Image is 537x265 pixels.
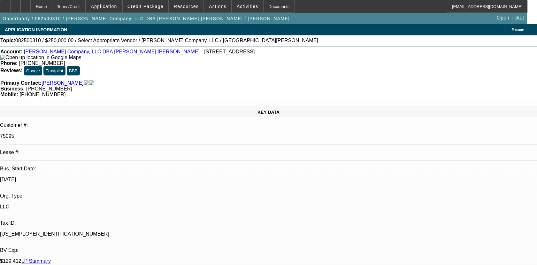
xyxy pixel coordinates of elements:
[0,55,81,60] a: View Google Maps
[512,28,524,31] span: Manage
[237,4,258,9] span: Activities
[19,60,65,66] span: [PHONE_NUMBER]
[26,86,72,91] span: [PHONE_NUMBER]
[0,86,25,91] strong: Business:
[0,92,18,97] strong: Mobile:
[204,0,231,12] button: Actions
[209,4,226,9] span: Actions
[43,66,65,75] button: Trustpilot
[0,49,22,54] strong: Account:
[21,258,51,264] a: LP Summary
[174,4,199,9] span: Resources
[232,0,263,12] button: Activities
[42,80,84,86] a: [PERSON_NAME]
[91,4,117,9] span: Application
[5,27,67,32] span: APPLICATION INFORMATION
[24,49,200,54] a: [PERSON_NAME] Company, LLC DBA [PERSON_NAME] [PERSON_NAME]
[3,16,290,21] span: Opportunity / 082500310 / [PERSON_NAME] Company, LLC DBA [PERSON_NAME] [PERSON_NAME] / [PERSON_NAME]
[0,80,42,86] strong: Primary Contact:
[84,80,89,86] img: facebook-icon.png
[19,92,65,97] span: [PHONE_NUMBER]
[201,49,255,54] span: - [STREET_ADDRESS]
[86,0,122,12] button: Application
[67,66,80,75] button: BBB
[0,68,22,73] strong: Reviews:
[494,12,526,23] a: Open Ticket
[0,38,15,43] strong: Topic:
[15,38,318,43] span: 082500310 / $250,000.00 / Select Appropriate Vendor / [PERSON_NAME] Company, LLC / [GEOGRAPHIC_DA...
[123,0,168,12] button: Credit Package
[257,110,280,115] span: KEY DATA
[89,80,94,86] img: linkedin-icon.png
[0,55,81,60] img: Open up location in Google Maps
[169,0,203,12] button: Resources
[127,4,164,9] span: Credit Package
[0,60,18,66] strong: Phone:
[24,66,42,75] button: Google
